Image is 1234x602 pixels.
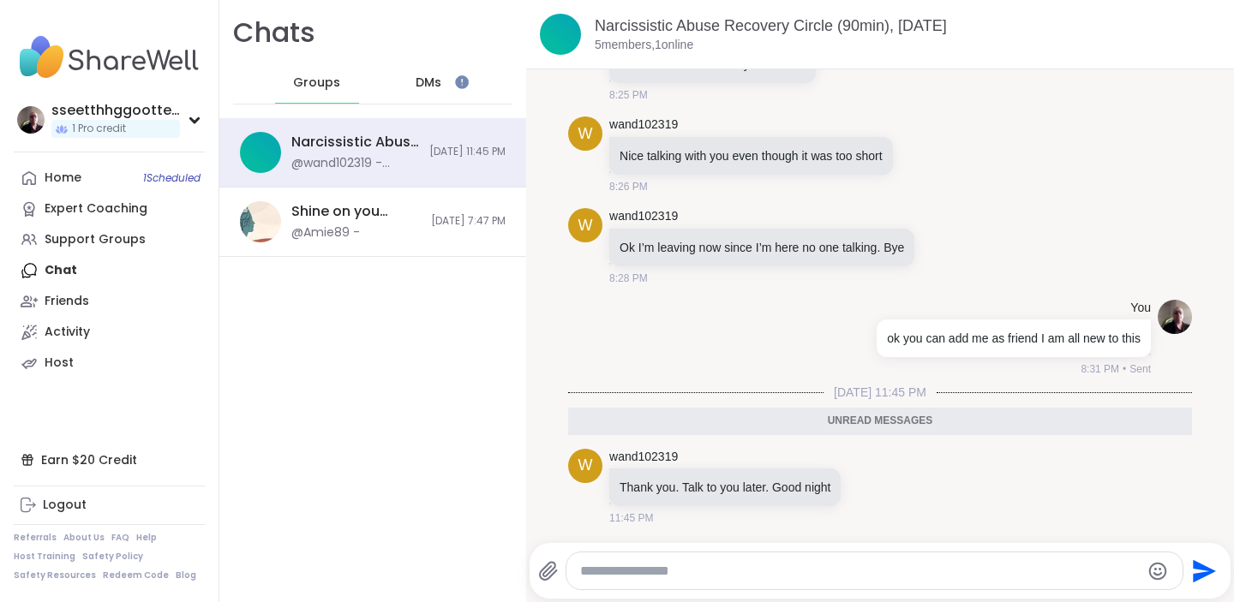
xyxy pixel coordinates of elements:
button: Emoji picker [1147,561,1168,581]
a: Logout [14,490,205,521]
div: Earn $20 Credit [14,444,205,475]
span: Sent [1129,361,1151,377]
span: w [578,214,593,237]
a: Referrals [14,532,57,544]
span: w [578,122,593,146]
div: Narcissistic Abuse Recovery Circle (90min), [DATE] [291,133,419,152]
a: wand102319 [609,116,678,134]
a: Expert Coaching [14,194,205,224]
img: Narcissistic Abuse Recovery Circle (90min), Oct 12 [240,132,281,173]
div: Shine on you Crazy Diamond!, [DATE] [291,202,421,221]
div: sseetthhggootteell [51,101,180,120]
p: 5 members, 1 online [595,37,693,54]
span: [DATE] 7:47 PM [431,214,506,229]
a: Help [136,532,157,544]
img: Shine on you Crazy Diamond!, Oct 12 [240,201,281,242]
a: About Us [63,532,105,544]
div: Home [45,170,81,187]
p: Nice talking with you even though it was too short [620,147,883,164]
div: Friends [45,293,89,310]
img: sseetthhggootteell [17,106,45,134]
a: Host [14,348,205,378]
a: Activity [14,317,205,348]
span: Groups [293,75,340,92]
p: ok you can add me as friend I am all new to this [887,330,1141,347]
a: Narcissistic Abuse Recovery Circle (90min), [DATE] [595,17,947,34]
iframe: Spotlight [455,75,469,89]
a: Safety Resources [14,569,96,581]
h4: You [1130,300,1151,317]
div: @wand102319 - Thank you. Talk to you later. Good night [291,155,419,172]
div: Logout [43,497,87,514]
a: Host Training [14,551,75,563]
span: DMs [416,75,441,92]
img: Narcissistic Abuse Recovery Circle (90min), Oct 12 [540,14,581,55]
p: Thank you. Talk to you later. Good night [620,479,830,496]
a: Safety Policy [82,551,143,563]
img: https://sharewell-space-live.sfo3.digitaloceanspaces.com/user-generated/eecba2ac-b303-4065-9e07-2... [1158,300,1192,334]
a: wand102319 [609,449,678,466]
div: Expert Coaching [45,200,147,218]
span: w [578,454,593,477]
div: Support Groups [45,231,146,248]
a: Redeem Code [103,569,169,581]
div: Host [45,355,74,372]
textarea: Type your message [580,563,1140,580]
span: 11:45 PM [609,510,653,526]
a: Support Groups [14,224,205,255]
span: [DATE] 11:45 PM [824,384,937,401]
div: Unread messages [568,408,1192,435]
a: Blog [176,569,196,581]
span: • [1123,361,1126,377]
span: [DATE] 11:45 PM [429,145,506,159]
div: @Amie89 - [291,224,360,241]
button: Send [1183,551,1222,590]
span: 8:26 PM [609,179,648,194]
a: Friends [14,286,205,317]
a: wand102319 [609,208,678,225]
h1: Chats [233,14,315,52]
span: 8:28 PM [609,271,648,286]
span: 8:25 PM [609,87,648,103]
a: FAQ [111,532,129,544]
a: Home1Scheduled [14,163,205,194]
span: 8:31 PM [1081,361,1119,377]
p: Ok I’m leaving now since I’m here no one talking. Bye [620,239,904,256]
img: ShareWell Nav Logo [14,27,205,87]
span: 1 Scheduled [143,171,201,185]
div: Activity [45,324,90,341]
span: 1 Pro credit [72,122,126,136]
